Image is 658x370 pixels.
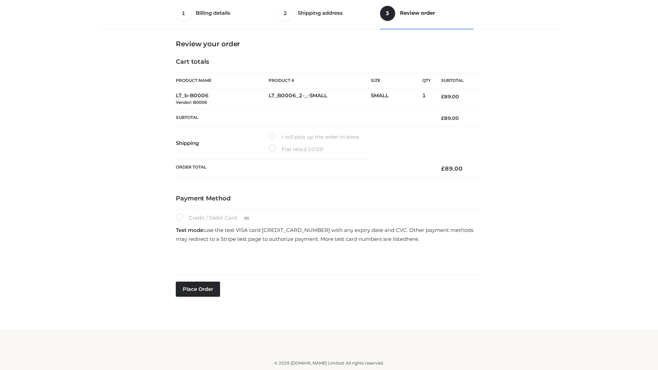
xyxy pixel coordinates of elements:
[304,146,307,152] span: £
[441,94,459,100] bdi: 89.00
[441,165,463,172] bdi: 89.00
[441,165,445,172] span: £
[176,195,482,202] h4: Payment Method
[371,88,422,110] td: SMALL
[431,73,482,88] th: Subtotal
[102,360,556,367] div: © 2025 [DOMAIN_NAME] Limited. All rights reserved.
[176,213,256,222] label: Credit / Debit Card
[304,146,324,152] bdi: 10.00
[176,227,205,233] strong: Test mode:
[269,73,371,88] th: Product #
[176,88,269,110] td: LT_b-B0006
[176,282,220,297] button: Place order
[269,88,371,110] td: LT_B0006_2-_-SMALL
[176,58,482,66] h4: Cart totals
[176,40,482,48] h3: Review your order
[269,145,324,154] label: Flat rate:
[176,73,269,88] th: Product Name
[422,73,431,88] th: Qty
[441,115,459,121] bdi: 89.00
[176,160,431,178] th: Order Total
[176,127,269,160] th: Shipping
[371,73,419,88] th: Size
[240,214,253,222] img: Credit / Debit Card
[422,88,431,110] td: 1
[441,115,444,121] span: £
[176,110,431,126] th: Subtotal
[406,236,418,242] a: here
[176,226,482,243] p: use the test VISA card [CREDIT_CARD_NUMBER] with any expiry date and CVC. Other payment methods m...
[269,133,360,141] label: I will pick up the order in store.
[174,245,481,270] iframe: Secure payment input frame
[441,94,444,100] span: £
[176,100,207,105] small: Vendor: B0006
